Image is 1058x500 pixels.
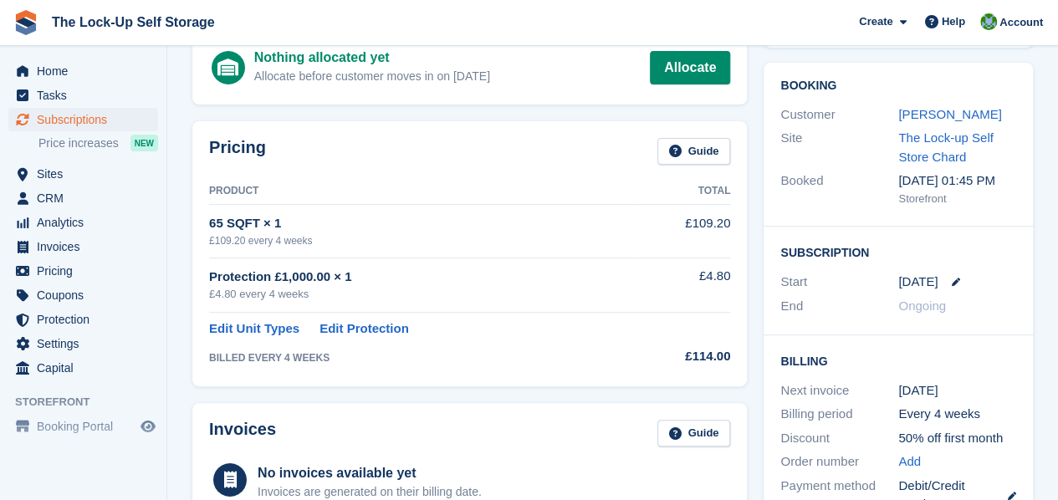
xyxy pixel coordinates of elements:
span: Protection [37,308,137,331]
a: [PERSON_NAME] [898,107,1001,121]
span: Price increases [38,135,119,151]
time: 2025-08-26 00:00:00 UTC [898,273,938,292]
a: menu [8,283,158,307]
span: Analytics [37,211,137,234]
span: Pricing [37,259,137,283]
a: menu [8,84,158,107]
a: Allocate [650,51,730,84]
div: NEW [130,135,158,151]
th: Total [634,178,730,205]
div: Every 4 weeks [898,405,1016,424]
span: Help [942,13,965,30]
span: Storefront [15,394,166,411]
a: Price increases NEW [38,134,158,152]
h2: Billing [780,352,1016,369]
div: Next invoice [780,381,898,401]
div: 65 SQFT × 1 [209,214,634,233]
div: No invoices available yet [258,463,482,483]
h2: Pricing [209,138,266,166]
span: Capital [37,356,137,380]
h2: Booking [780,79,1016,93]
td: £109.20 [634,205,730,258]
a: menu [8,259,158,283]
img: stora-icon-8386f47178a22dfd0bd8f6a31ec36ba5ce8667c1dd55bd0f319d3a0aa187defe.svg [13,10,38,35]
div: BILLED EVERY 4 WEEKS [209,350,634,365]
a: menu [8,108,158,131]
div: Protection £1,000.00 × 1 [209,268,634,287]
div: Booked [780,171,898,207]
span: Create [859,13,892,30]
div: Storefront [898,191,1016,207]
a: The Lock-up Self Store Chard [898,130,993,164]
span: Ongoing [898,298,946,313]
div: [DATE] 01:45 PM [898,171,1016,191]
span: Settings [37,332,137,355]
div: £4.80 every 4 weeks [209,286,634,303]
span: Home [37,59,137,83]
span: Sites [37,162,137,186]
a: Edit Protection [319,319,409,339]
a: menu [8,211,158,234]
a: menu [8,332,158,355]
span: Account [999,14,1043,31]
a: menu [8,59,158,83]
a: Guide [657,138,731,166]
span: Coupons [37,283,137,307]
a: menu [8,186,158,210]
h2: Subscription [780,243,1016,260]
a: Preview store [138,416,158,436]
span: Invoices [37,235,137,258]
a: Edit Unit Types [209,319,299,339]
div: Start [780,273,898,292]
span: Subscriptions [37,108,137,131]
div: £114.00 [634,347,730,366]
a: menu [8,162,158,186]
h2: Invoices [209,420,276,447]
span: Tasks [37,84,137,107]
a: menu [8,415,158,438]
div: [DATE] [898,381,1016,401]
td: £4.80 [634,258,730,312]
a: menu [8,235,158,258]
div: Billing period [780,405,898,424]
div: £109.20 every 4 weeks [209,233,634,248]
span: Booking Portal [37,415,137,438]
div: Discount [780,429,898,448]
span: CRM [37,186,137,210]
div: Nothing allocated yet [254,48,490,68]
img: Andrew Beer [980,13,997,30]
div: Site [780,129,898,166]
div: Order number [780,452,898,472]
div: 50% off first month [898,429,1016,448]
a: The Lock-Up Self Storage [45,8,222,36]
a: menu [8,356,158,380]
div: End [780,297,898,316]
th: Product [209,178,634,205]
div: Allocate before customer moves in on [DATE] [254,68,490,85]
div: Customer [780,105,898,125]
a: menu [8,308,158,331]
a: Guide [657,420,731,447]
a: Add [898,452,921,472]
